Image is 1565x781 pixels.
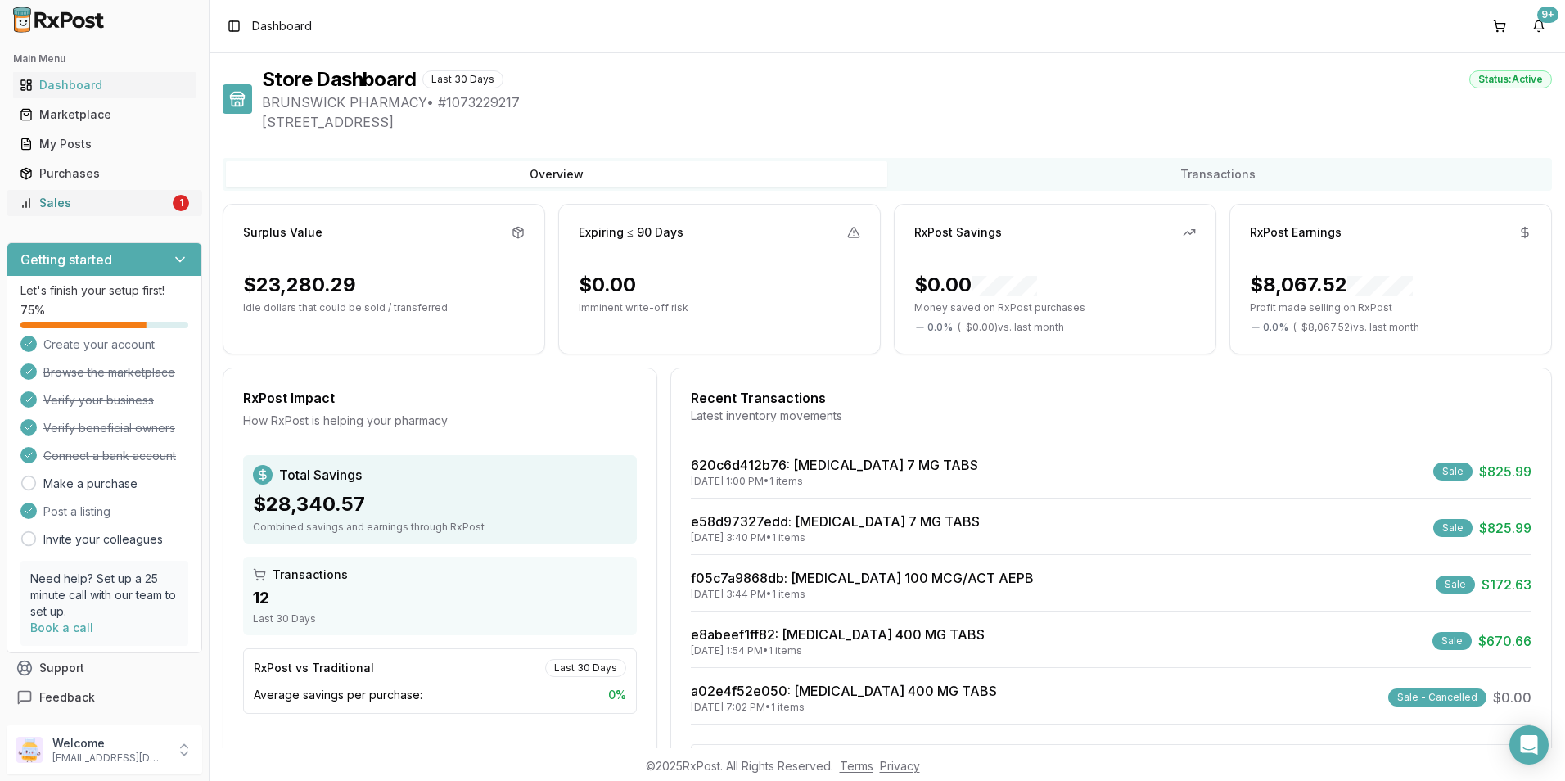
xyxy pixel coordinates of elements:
div: RxPost Earnings [1250,224,1342,241]
img: RxPost Logo [7,7,111,33]
span: Browse the marketplace [43,364,175,381]
span: Verify beneficial owners [43,420,175,436]
div: My Posts [20,136,189,152]
span: Transactions [273,567,348,583]
p: Profit made selling on RxPost [1250,301,1531,314]
div: [DATE] 1:54 PM • 1 items [691,644,985,657]
a: 620c6d412b76: [MEDICAL_DATA] 7 MG TABS [691,457,978,473]
div: 9+ [1537,7,1558,23]
span: 0.0 % [927,321,953,334]
div: RxPost vs Traditional [254,660,374,676]
h2: Main Menu [13,52,196,65]
p: Let's finish your setup first! [20,282,188,299]
div: Open Intercom Messenger [1509,725,1549,765]
div: Surplus Value [243,224,322,241]
button: Dashboard [7,72,202,98]
div: $0.00 [914,272,1037,298]
button: Support [7,653,202,683]
a: My Posts [13,129,196,159]
button: 9+ [1526,13,1552,39]
span: Dashboard [252,18,312,34]
div: 12 [253,586,627,609]
button: Overview [226,161,887,187]
a: Terms [840,759,873,773]
span: ( - $0.00 ) vs. last month [958,321,1064,334]
a: e8abeef1ff82: [MEDICAL_DATA] 400 MG TABS [691,626,985,643]
a: f05c7a9868db: [MEDICAL_DATA] 100 MCG/ACT AEPB [691,570,1034,586]
div: [DATE] 3:40 PM • 1 items [691,531,980,544]
a: Marketplace [13,100,196,129]
div: Sales [20,195,169,211]
div: Last 30 Days [545,659,626,677]
span: [STREET_ADDRESS] [262,112,1552,132]
div: Purchases [20,165,189,182]
div: $8,067.52 [1250,272,1413,298]
button: Marketplace [7,102,202,128]
h1: Store Dashboard [262,66,416,93]
div: $0.00 [579,272,636,298]
button: Transactions [887,161,1549,187]
div: Sale - Cancelled [1388,688,1486,707]
a: Dashboard [13,70,196,100]
span: ( - $8,067.52 ) vs. last month [1293,321,1419,334]
a: Book a call [30,621,93,634]
span: Connect a bank account [43,448,176,464]
div: Sale [1433,519,1473,537]
a: Sales1 [13,188,196,218]
span: Verify your business [43,392,154,409]
div: Recent Transactions [691,388,1531,408]
a: Privacy [880,759,920,773]
span: Average savings per purchase: [254,687,422,703]
span: BRUNSWICK PHARMACY • # 1073229217 [262,93,1552,112]
div: Status: Active [1469,70,1552,88]
div: [DATE] 3:44 PM • 1 items [691,588,1034,601]
div: Combined savings and earnings through RxPost [253,521,627,534]
span: 0.0 % [1263,321,1288,334]
div: Expiring ≤ 90 Days [579,224,683,241]
span: $670.66 [1478,631,1531,651]
div: Last 30 Days [422,70,503,88]
span: $0.00 [1493,688,1531,707]
p: Need help? Set up a 25 minute call with our team to set up. [30,571,178,620]
a: Make a purchase [43,476,138,492]
div: Latest inventory movements [691,408,1531,424]
p: Welcome [52,735,166,752]
span: Total Savings [279,465,362,485]
div: RxPost Impact [243,388,637,408]
div: [DATE] 1:00 PM • 1 items [691,475,978,488]
span: Post a listing [43,503,110,520]
span: 0 % [608,687,626,703]
span: 75 % [20,302,45,318]
div: Sale [1433,463,1473,481]
p: Idle dollars that could be sold / transferred [243,301,525,314]
div: Last 30 Days [253,612,627,625]
p: Money saved on RxPost purchases [914,301,1196,314]
button: Feedback [7,683,202,712]
a: a02e4f52e050: [MEDICAL_DATA] 400 MG TABS [691,683,997,699]
div: Sale [1436,576,1475,594]
div: [DATE] 7:02 PM • 1 items [691,701,997,714]
span: $825.99 [1479,518,1531,538]
a: e58d97327edd: [MEDICAL_DATA] 7 MG TABS [691,513,980,530]
div: Sale [1432,632,1472,650]
div: $28,340.57 [253,491,627,517]
button: View All Transactions [691,744,1531,770]
div: How RxPost is helping your pharmacy [243,413,637,429]
a: Invite your colleagues [43,531,163,548]
button: My Posts [7,131,202,157]
div: $23,280.29 [243,272,356,298]
button: Sales1 [7,190,202,216]
span: Feedback [39,689,95,706]
div: RxPost Savings [914,224,1002,241]
div: Marketplace [20,106,189,123]
a: Purchases [13,159,196,188]
button: Purchases [7,160,202,187]
div: Dashboard [20,77,189,93]
p: Imminent write-off risk [579,301,860,314]
span: $825.99 [1479,462,1531,481]
nav: breadcrumb [252,18,312,34]
span: Create your account [43,336,155,353]
span: $172.63 [1482,575,1531,594]
h3: Getting started [20,250,112,269]
img: User avatar [16,737,43,763]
